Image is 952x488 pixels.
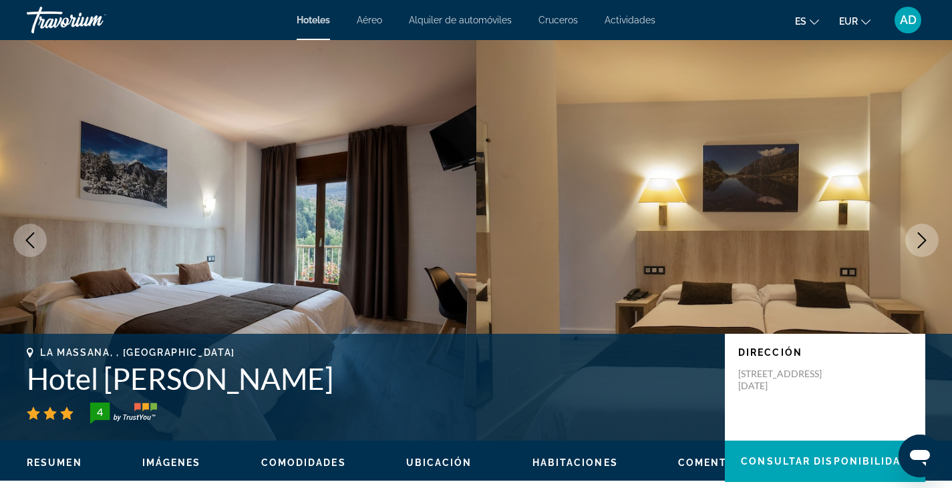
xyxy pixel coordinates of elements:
div: 4 [86,404,113,420]
a: Cruceros [538,15,578,25]
button: Next image [905,224,939,257]
button: Change currency [839,11,870,31]
button: User Menu [891,6,925,34]
button: Change language [795,11,819,31]
p: [STREET_ADDRESS][DATE] [738,368,845,392]
a: Travorium [27,3,160,37]
button: Consultar disponibilidad [725,441,925,482]
span: Imágenes [142,457,201,468]
span: AD [900,13,917,27]
span: La Massana, , [GEOGRAPHIC_DATA] [40,347,235,358]
img: trustyou-badge-hor.svg [90,403,157,424]
p: Dirección [738,347,912,358]
button: Comodidades [261,457,346,469]
span: Ubicación [406,457,472,468]
button: Habitaciones [532,457,618,469]
button: Imágenes [142,457,201,469]
button: Ubicación [406,457,472,469]
span: Comentarios [678,457,762,468]
button: Previous image [13,224,47,257]
span: es [795,16,806,27]
iframe: Botón para iniciar la ventana de mensajería [899,435,941,477]
h1: Hotel [PERSON_NAME] [27,361,711,396]
button: Resumen [27,457,82,469]
span: Comodidades [261,457,346,468]
a: Actividades [605,15,655,25]
span: EUR [839,16,858,27]
button: Comentarios [678,457,762,469]
a: Aéreo [357,15,382,25]
span: Consultar disponibilidad [741,456,909,467]
a: Hoteles [297,15,330,25]
a: Alquiler de automóviles [409,15,512,25]
span: Habitaciones [532,457,618,468]
span: Resumen [27,457,82,468]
